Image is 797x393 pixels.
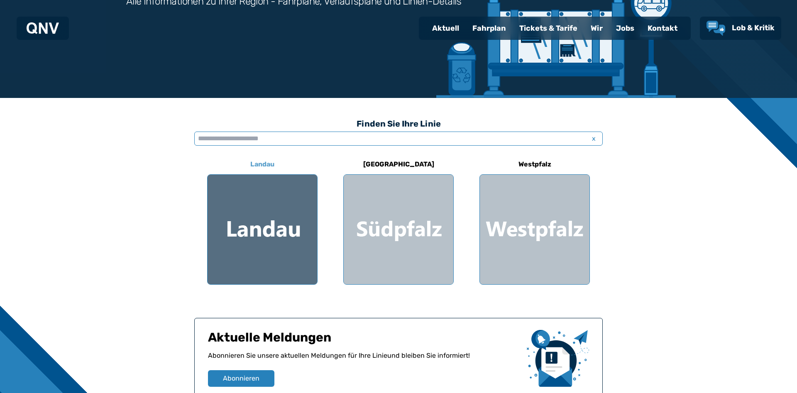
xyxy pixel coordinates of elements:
[641,17,684,39] a: Kontakt
[466,17,513,39] a: Fahrplan
[707,21,775,36] a: Lob & Kritik
[208,351,520,370] p: Abonnieren Sie unsere aktuellen Meldungen für Ihre Linie und bleiben Sie informiert!
[208,330,520,351] h1: Aktuelle Meldungen
[609,17,641,39] a: Jobs
[479,154,590,285] a: Westpfalz Region Westpfalz
[425,17,466,39] a: Aktuell
[584,17,609,39] a: Wir
[343,154,454,285] a: [GEOGRAPHIC_DATA] Region Südpfalz
[208,370,274,387] button: Abonnieren
[27,22,59,34] img: QNV Logo
[527,330,589,387] img: newsletter
[27,20,59,37] a: QNV Logo
[513,17,584,39] a: Tickets & Tarife
[194,115,603,133] h3: Finden Sie Ihre Linie
[588,134,599,144] span: x
[515,158,555,171] h6: Westpfalz
[223,373,259,383] span: Abonnieren
[247,158,278,171] h6: Landau
[207,154,318,285] a: Landau Region Landau
[360,158,438,171] h6: [GEOGRAPHIC_DATA]
[732,23,775,32] span: Lob & Kritik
